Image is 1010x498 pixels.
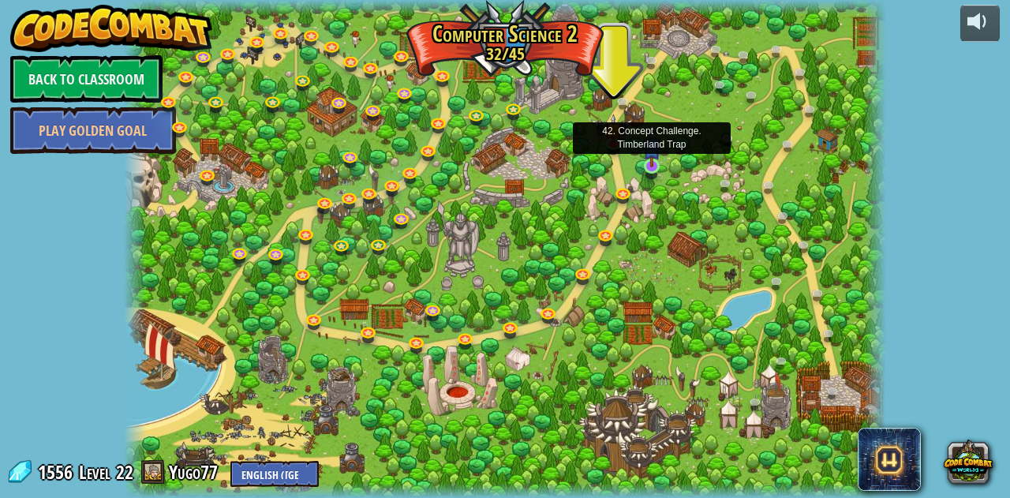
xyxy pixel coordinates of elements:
[169,459,223,485] a: Yugo77
[960,5,1000,42] button: Adjust volume
[605,114,623,145] img: level-banner-started.png
[643,126,661,167] img: level-banner-unstarted-subscriber.png
[10,5,212,52] img: CodeCombat - Learn how to code by playing a game
[79,459,110,485] span: Level
[10,55,163,103] a: Back to Classroom
[38,459,77,485] span: 1556
[10,107,176,154] a: Play Golden Goal
[116,459,133,485] span: 22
